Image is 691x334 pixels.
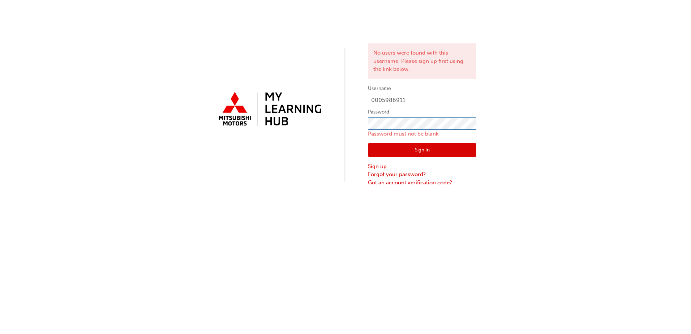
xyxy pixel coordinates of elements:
label: Username [368,84,476,93]
label: Password [368,108,476,116]
a: Got an account verification code? [368,179,476,187]
p: Password must not be blank [368,130,476,138]
img: mmal [215,89,323,130]
button: Sign In [368,143,476,157]
div: No users were found with this username. Please sign up first using the link below. [368,43,476,79]
a: Forgot your password? [368,170,476,179]
input: Username [368,94,476,106]
a: Sign up [368,162,476,171]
